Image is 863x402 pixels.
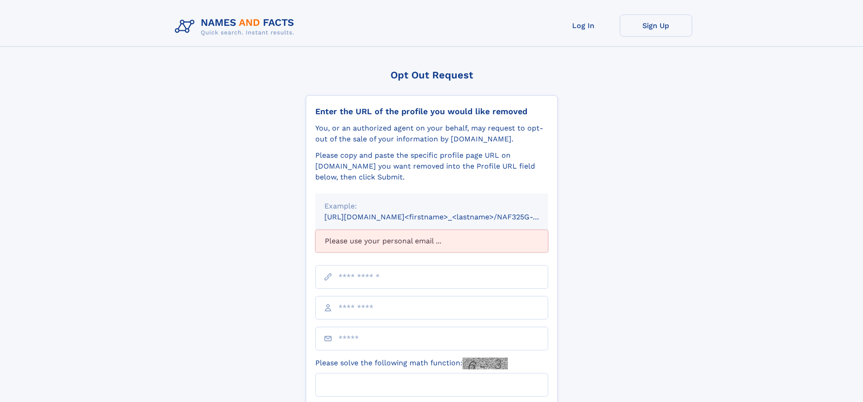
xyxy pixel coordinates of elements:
a: Sign Up [620,15,692,37]
div: Please use your personal email ... [315,230,548,252]
div: Opt Out Request [306,69,558,81]
label: Please solve the following math function: [315,358,508,369]
a: Log In [547,15,620,37]
div: Example: [324,201,539,212]
img: Logo Names and Facts [171,15,302,39]
div: You, or an authorized agent on your behalf, may request to opt-out of the sale of your informatio... [315,123,548,145]
div: Enter the URL of the profile you would like removed [315,107,548,116]
small: [URL][DOMAIN_NAME]<firstname>_<lastname>/NAF325G-xxxxxxxx [324,213,565,221]
div: Please copy and paste the specific profile page URL on [DOMAIN_NAME] you want removed into the Pr... [315,150,548,183]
